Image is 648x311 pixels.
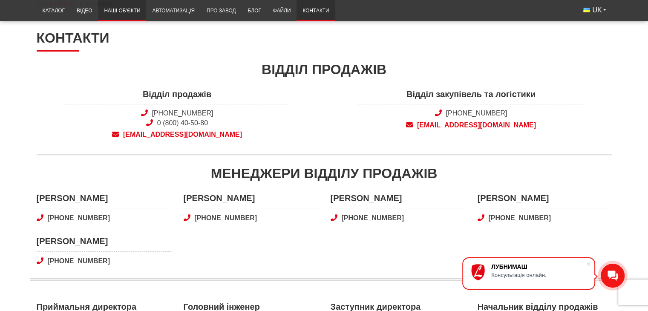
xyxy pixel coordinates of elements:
[37,235,171,252] span: [PERSON_NAME]
[37,192,171,209] span: [PERSON_NAME]
[64,88,290,105] span: Відділ продажів
[478,192,612,209] span: [PERSON_NAME]
[37,30,612,51] h1: Контакти
[201,3,242,19] a: Про завод
[583,8,590,12] img: Українська
[592,6,602,15] span: UK
[297,3,335,19] a: Контакти
[358,121,584,130] a: [EMAIL_ADDRESS][DOMAIN_NAME]
[157,119,208,127] a: 0 (800) 40-50-80
[146,3,201,19] a: Автоматизація
[152,109,213,117] a: [PHONE_NUMBER]
[37,164,612,183] div: Менеджери відділу продажів
[184,192,318,209] span: [PERSON_NAME]
[491,272,586,278] div: Консультація онлайн.
[64,130,290,139] a: [EMAIL_ADDRESS][DOMAIN_NAME]
[478,213,612,223] a: [PHONE_NUMBER]
[184,213,318,223] a: [PHONE_NUMBER]
[71,3,98,19] a: Відео
[37,60,612,79] div: Відділ продажів
[446,109,507,117] a: [PHONE_NUMBER]
[358,88,584,105] span: Відділ закупівель та логістики
[491,263,586,270] div: ЛУБНИМАШ
[331,213,465,223] a: [PHONE_NUMBER]
[37,256,171,266] a: [PHONE_NUMBER]
[577,3,611,18] button: UK
[242,3,267,19] a: Блог
[37,213,171,223] a: [PHONE_NUMBER]
[331,192,465,209] span: [PERSON_NAME]
[37,3,71,19] a: Каталог
[267,3,297,19] a: Файли
[98,3,146,19] a: Наші об’єкти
